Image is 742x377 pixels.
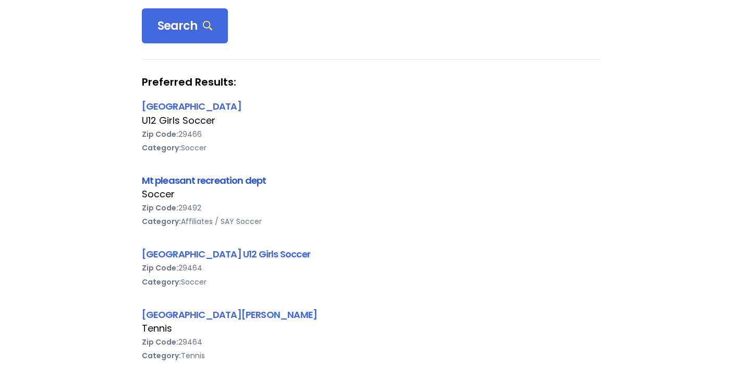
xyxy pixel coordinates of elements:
[142,322,601,335] div: Tennis
[142,349,601,362] div: Tennis
[142,141,601,155] div: Soccer
[142,114,601,127] div: U12 Girls Soccer
[142,75,601,89] strong: Preferred Results:
[142,127,601,141] div: 29466
[157,19,213,33] span: Search
[142,247,601,261] div: [GEOGRAPHIC_DATA] U12 Girls Soccer
[142,216,181,227] b: Category:
[142,129,178,139] b: Zip Code:
[142,248,310,261] a: [GEOGRAPHIC_DATA] U12 Girls Soccer
[142,143,181,153] b: Category:
[142,173,601,187] div: Mt pleasant recreation dept
[142,277,181,287] b: Category:
[142,8,228,44] div: Search
[142,187,601,201] div: Soccer
[142,308,601,322] div: [GEOGRAPHIC_DATA][PERSON_NAME]
[142,99,601,113] div: [GEOGRAPHIC_DATA]
[142,308,318,321] a: [GEOGRAPHIC_DATA][PERSON_NAME]
[142,275,601,289] div: Soccer
[142,263,178,273] b: Zip Code:
[142,201,601,215] div: 29492
[142,335,601,349] div: 29464
[142,215,601,228] div: Affiliates / SAY Soccer
[142,203,178,213] b: Zip Code:
[142,337,178,347] b: Zip Code:
[142,174,266,187] a: Mt pleasant recreation dept
[142,100,241,113] a: [GEOGRAPHIC_DATA]
[142,350,181,361] b: Category:
[142,261,601,275] div: 29464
